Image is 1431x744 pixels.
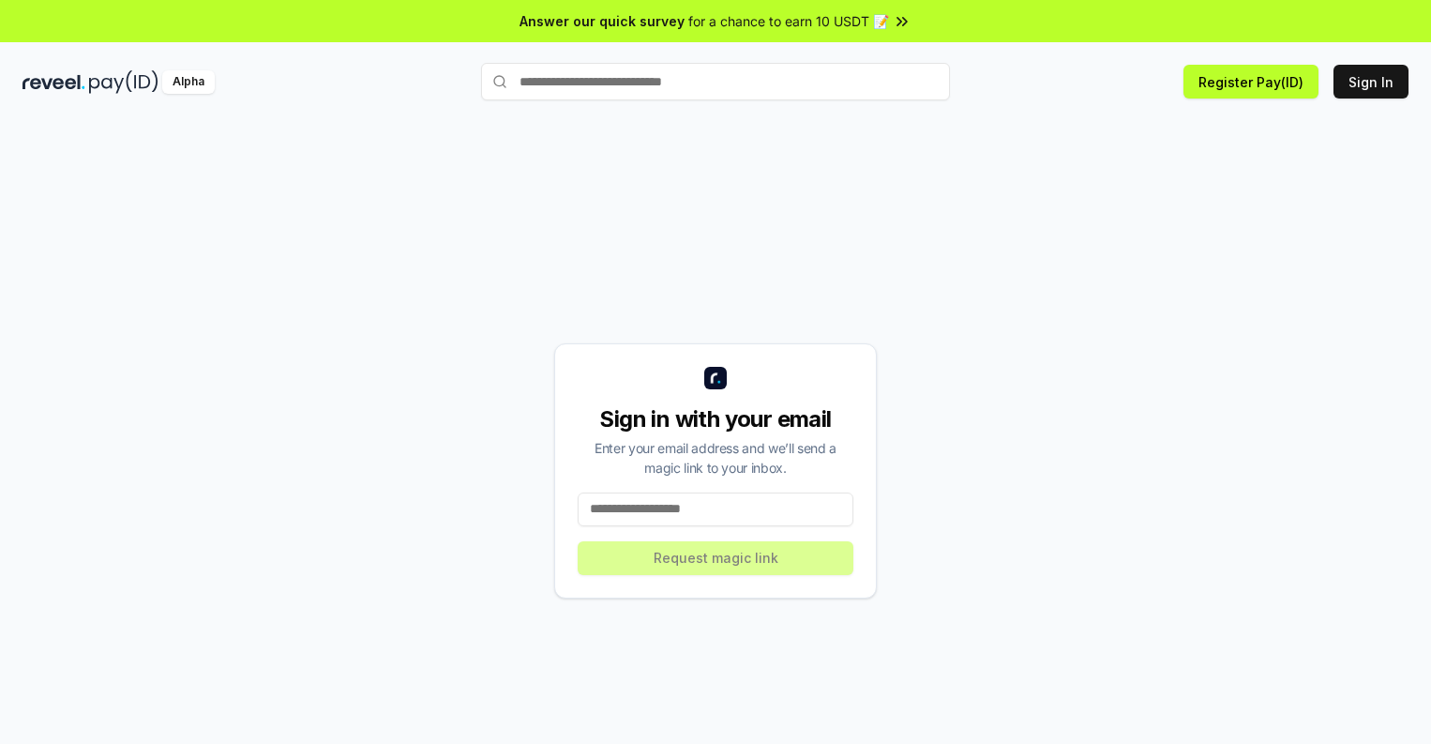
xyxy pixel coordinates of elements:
img: reveel_dark [23,70,85,94]
button: Sign In [1333,65,1408,99]
button: Register Pay(ID) [1183,65,1318,99]
div: Alpha [162,70,215,94]
div: Sign in with your email [578,404,853,434]
span: for a chance to earn 10 USDT 📝 [688,11,889,31]
img: logo_small [704,367,727,389]
div: Enter your email address and we’ll send a magic link to your inbox. [578,438,853,478]
span: Answer our quick survey [520,11,685,31]
img: pay_id [89,70,158,94]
